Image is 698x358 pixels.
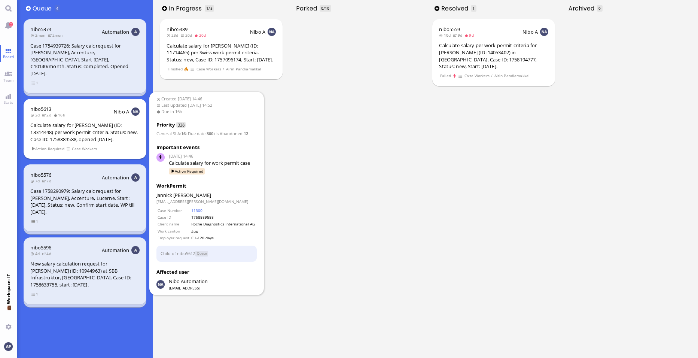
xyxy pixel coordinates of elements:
span: Due in 16h [156,109,257,115]
span: Status [195,251,208,257]
span: view 1 items [31,291,39,297]
span: 4d [30,251,42,256]
td: 1758889588 [191,214,256,220]
span: 16h [54,112,67,118]
span: Resolved [441,4,471,13]
span: 4d [42,251,54,256]
td: Roche Diagnostics International AG [191,221,256,227]
span: 20d [194,33,208,38]
span: Jannick [156,192,172,198]
span: 7d [42,178,54,183]
span: [PERSON_NAME] [173,192,211,198]
td: CH-120 days [191,235,256,241]
td: Case Number [157,207,190,213]
span: nibo5613 [30,106,51,112]
span: [DATE] 14:46 [169,153,257,160]
div: Calculate salary for work permit case [169,160,257,167]
span: 2mon [48,33,65,38]
img: Aut [131,28,140,36]
span: Case Workers [72,146,97,152]
span: Nibo A [522,28,538,35]
span: Automation [102,174,129,181]
a: nibo5596 [30,244,51,251]
span: General SLA [156,131,180,136]
div: Case 1758290979: Salary calc request for [PERSON_NAME], Accenture, Lucerne. Start: [DATE]. Status... [30,188,139,215]
td: Work canton [157,228,190,234]
span: Team [1,78,16,83]
div: New salary calculation request for [PERSON_NAME] (ID: 10944963) at SBB Infrastruktur, [GEOGRAPHIC... [30,260,139,288]
span: Nibo A [250,28,265,35]
span: 23d [167,33,180,38]
span: 4 [56,6,58,11]
span: Archived [569,4,597,13]
a: nibo5576 [30,172,51,178]
span: Is Abandoned [216,131,243,136]
div: Calculate salary per work permit criteria for [PERSON_NAME] (ID: 14053402) in [GEOGRAPHIC_DATA]. ... [439,42,548,70]
span: Parked [296,4,319,13]
span: 7d [30,178,42,183]
span: Automation [102,247,129,254]
span: view 1 items [31,218,39,225]
a: Child of nibo5612 [161,250,195,256]
span: 1 [472,6,475,11]
img: Aut [131,173,140,182]
span: Action Required [169,168,205,175]
strong: 12 [244,131,248,136]
button: Add [26,6,31,11]
img: NA [268,28,276,36]
h3: Affected user [156,268,257,276]
span: Automation [102,28,129,35]
span: Case Workers [464,73,490,79]
img: NA [131,107,140,116]
span: 328 [176,122,185,128]
img: Nibo Automation [156,280,165,288]
span: Airin Pandiamakkal [226,66,262,72]
span: 20d [180,33,194,38]
span: + [186,131,188,136]
span: automation@nibo.ai [169,278,208,285]
span: /5 [208,6,212,11]
div: WorkPermit [156,182,257,190]
span: Created [DATE] 14:46 [156,96,257,102]
span: 0 [321,6,323,11]
span: Stats [2,100,15,105]
span: 0 [598,6,601,11]
img: NA [540,28,548,36]
span: 1 [206,6,208,11]
td: Case ID [157,214,190,220]
strong: 16 [181,131,186,136]
button: Add [162,6,167,11]
span: / [223,66,225,72]
span: Airin Pandiamakkal [494,73,530,79]
span: : [186,131,213,136]
h3: Important events [156,144,257,151]
span: : [213,131,248,136]
span: view 1 items [31,80,39,86]
span: 💼 Workspace: IT [6,304,11,321]
a: nibo5489 [167,26,188,33]
img: Aut [131,246,140,254]
span: 2 [9,22,13,27]
span: nibo5559 [439,26,460,33]
span: Case Workers [196,66,222,72]
span: Priority [156,121,175,128]
span: : [156,131,186,136]
button: Add [435,6,439,11]
span: 10d [439,33,453,38]
div: Calculate salary for [PERSON_NAME] (ID: 13314448) per work permit criteria. Status: new. Case ID:... [30,122,139,143]
td: Zug [191,228,256,234]
span: / [491,73,493,79]
span: Finished [167,66,183,72]
span: In progress [169,4,204,13]
a: nibo5374 [30,26,51,33]
span: + [213,131,216,136]
span: Nibo A [114,108,129,115]
span: Failed [440,73,451,79]
span: 2mon [30,33,48,38]
div: Case 1754939726: Salary calc request for [PERSON_NAME], Accenture, [GEOGRAPHIC_DATA]. Start [DATE... [30,42,139,77]
span: 2d [42,112,54,118]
